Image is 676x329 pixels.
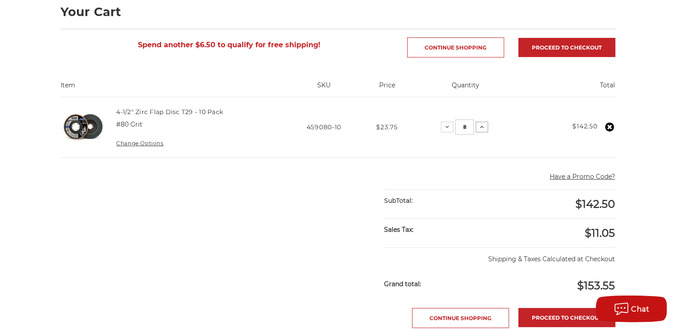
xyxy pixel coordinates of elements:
a: Change Options [116,140,163,147]
a: Proceed to checkout [518,308,615,327]
h1: Your Cart [61,6,615,18]
span: $23.75 [376,123,398,131]
th: SKU [285,81,363,97]
th: Total [520,81,615,97]
span: $142.50 [576,197,615,210]
strong: $142.50 [573,122,598,130]
input: 4-1/2" Zirc Flap Disc T29 - 10 Pack Quantity: [455,119,474,135]
th: Item [61,81,285,97]
button: Chat [596,296,667,322]
a: Proceed to checkout [518,38,615,57]
dd: #80 Grit [116,120,142,129]
button: Have a Promo Code? [550,172,615,181]
img: 4-1/2" Zirc Flap Disc T29 - 10 Pack [61,105,105,149]
span: 459080-10 [307,123,341,131]
th: Price [363,81,411,97]
a: 4-1/2" Zirc Flap Disc T29 - 10 Pack [116,108,223,116]
span: $153.55 [578,279,615,292]
span: Chat [631,305,650,313]
a: Continue Shopping [407,37,504,58]
span: $11.05 [585,226,615,239]
strong: Grand total: [384,280,421,288]
th: Quantity [411,81,520,97]
strong: Sales Tax: [384,226,413,234]
p: Shipping & Taxes Calculated at Checkout [384,247,615,264]
a: Continue Shopping [412,308,509,328]
div: SubTotal: [384,190,500,212]
span: Spend another $6.50 to qualify for free shipping! [138,41,320,49]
